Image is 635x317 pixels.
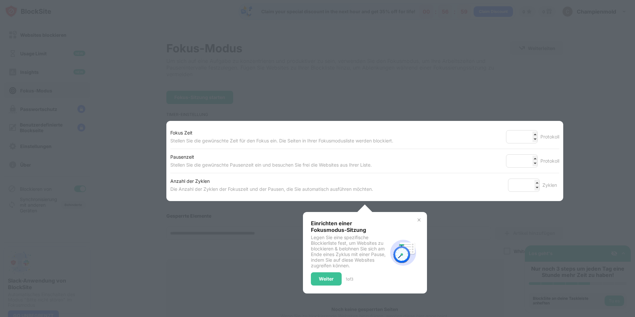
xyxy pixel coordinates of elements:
div: Stellen Sie die gewünschte Pausenzeit ein und besuchen Sie frei die Websites aus Ihrer Liste. [170,161,372,169]
div: Stellen Sie die gewünschte Zeit für den Fokus ein. Die Seiten in Ihrer Fokusmodusliste werden blo... [170,137,393,145]
img: focus-mode-timer.svg [387,237,419,269]
div: Protokoll [540,157,559,165]
div: Die Anzahl der Zyklen der Fokuszeit und der Pausen, die Sie automatisch ausführen möchten. [170,185,373,193]
div: Anzahl der Zyklen [170,177,373,185]
div: Pausenzeit [170,153,372,161]
img: x-button.svg [416,217,422,223]
div: Protokoll [540,133,559,141]
div: Einrichten einer Fokusmodus-Sitzung [311,220,387,233]
div: Weiter [319,276,334,282]
div: 1 of 3 [346,277,353,282]
div: Zyklen [542,181,559,189]
div: Legen Sie eine spezifische Blockierliste fest, um Websites zu blockieren & belohnen Sie sich am E... [311,235,387,268]
div: Fokus Zeit [170,129,393,137]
